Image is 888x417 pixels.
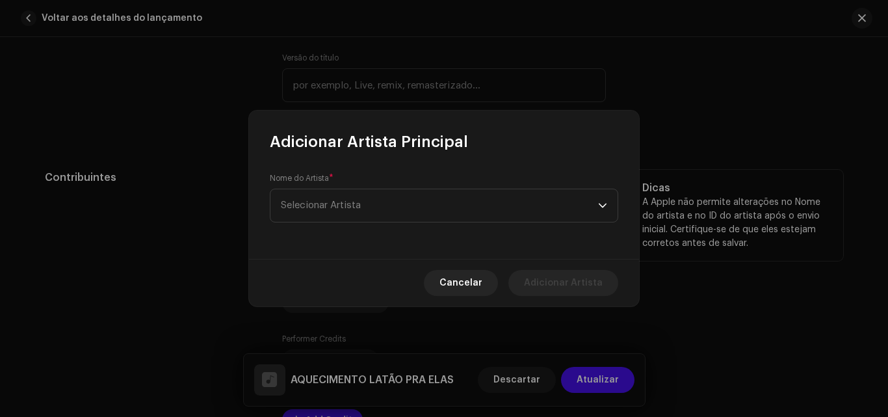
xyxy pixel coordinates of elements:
span: Adicionar Artista [524,270,603,296]
button: Adicionar Artista [508,270,618,296]
div: dropdown trigger [598,189,607,222]
span: Cancelar [439,270,482,296]
span: Selecionar Artista [281,189,598,222]
button: Cancelar [424,270,498,296]
label: Nome do Artista [270,173,333,183]
span: Adicionar Artista Principal [270,131,468,152]
span: Selecionar Artista [281,200,361,210]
